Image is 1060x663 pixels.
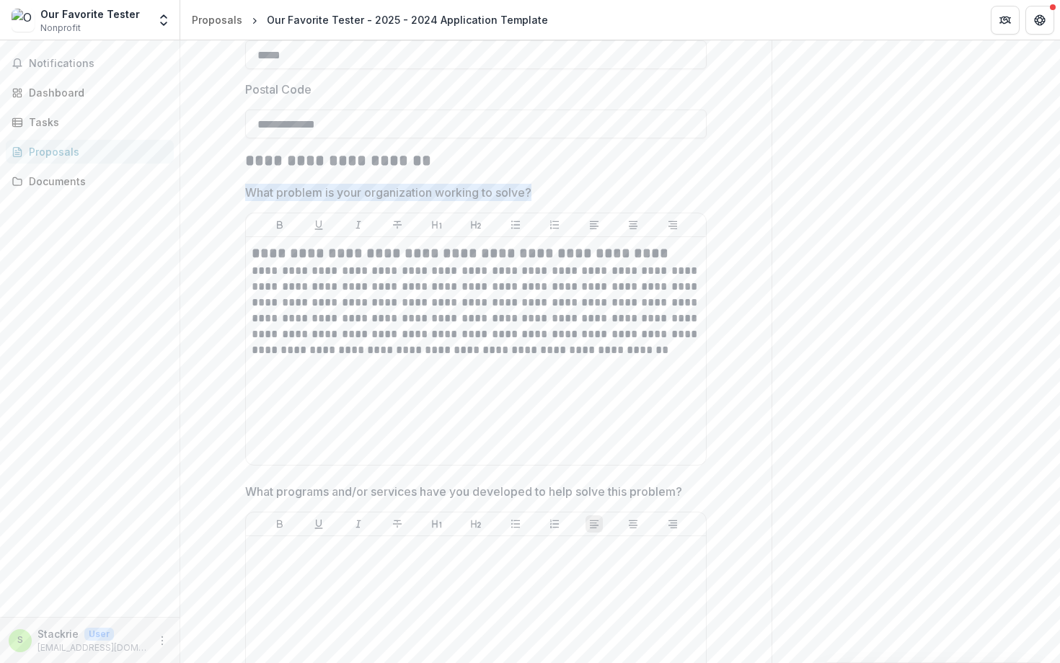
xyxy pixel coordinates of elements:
[17,636,23,645] div: Stackrie
[245,81,312,98] p: Postal Code
[29,58,168,70] span: Notifications
[6,81,174,104] a: Dashboard
[186,9,248,30] a: Proposals
[6,140,174,164] a: Proposals
[29,174,162,189] div: Documents
[586,515,603,533] button: Align Left
[664,216,681,233] button: Align Right
[389,216,406,233] button: Strike
[154,632,171,649] button: More
[271,515,288,533] button: Bold
[428,216,446,233] button: Heading 1
[267,12,548,27] div: Our Favorite Tester - 2025 - 2024 Application Template
[40,22,81,35] span: Nonprofit
[350,515,367,533] button: Italicize
[271,216,288,233] button: Bold
[350,216,367,233] button: Italicize
[40,6,140,22] div: Our Favorite Tester
[546,216,563,233] button: Ordered List
[664,515,681,533] button: Align Right
[37,626,79,641] p: Stackrie
[467,515,485,533] button: Heading 2
[310,216,327,233] button: Underline
[245,483,682,500] p: What programs and/or services have you developed to help solve this problem?
[1025,6,1054,35] button: Get Help
[389,515,406,533] button: Strike
[186,9,554,30] nav: breadcrumb
[586,216,603,233] button: Align Left
[624,515,642,533] button: Align Center
[6,169,174,193] a: Documents
[84,628,114,641] p: User
[29,85,162,100] div: Dashboard
[37,641,148,654] p: [EMAIL_ADDRESS][DOMAIN_NAME]
[428,515,446,533] button: Heading 1
[546,515,563,533] button: Ordered List
[310,515,327,533] button: Underline
[12,9,35,32] img: Our Favorite Tester
[29,115,162,130] div: Tasks
[245,184,531,201] p: What problem is your organization working to solve?
[29,144,162,159] div: Proposals
[624,216,642,233] button: Align Center
[6,110,174,134] a: Tasks
[507,216,524,233] button: Bullet List
[991,6,1020,35] button: Partners
[507,515,524,533] button: Bullet List
[192,12,242,27] div: Proposals
[154,6,174,35] button: Open entity switcher
[6,52,174,75] button: Notifications
[467,216,485,233] button: Heading 2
